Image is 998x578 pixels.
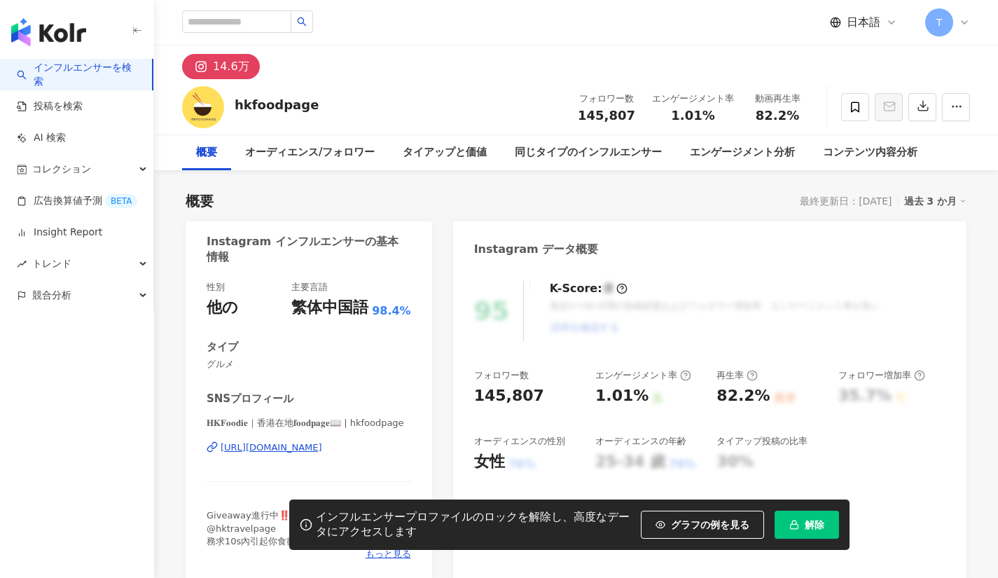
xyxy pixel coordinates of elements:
[17,131,66,145] a: AI 検索
[403,144,487,161] div: タイアップと価値
[32,153,91,185] span: コレクション
[595,435,686,448] div: オーディエンスの年齢
[671,519,749,530] span: グラフの例を見る
[207,358,411,371] span: グルメ
[823,144,917,161] div: コンテンツ内容分析
[196,144,217,161] div: 概要
[32,248,71,280] span: トレンド
[17,61,141,88] a: searchインフルエンサーを検索
[182,86,224,128] img: KOL Avatar
[207,417,411,429] span: 𝐇𝐊𝐅𝐨𝐨𝐝𝐢𝐞｜香港在地𝐟𝐨𝐨𝐝𝐩𝐚𝐠𝐞📖 | hkfoodpage
[671,109,714,123] span: 1.01%
[235,96,319,113] div: hkfoodpage
[17,226,102,240] a: Insight Report
[207,441,411,454] a: [URL][DOMAIN_NAME]
[904,192,967,210] div: 過去 3 か月
[641,511,764,539] button: グラフの例を見る
[716,369,758,382] div: 再生率
[838,369,925,382] div: フォロワー増加率
[474,451,505,473] div: 女性
[186,191,214,211] div: 概要
[578,92,635,106] div: フォロワー数
[291,281,328,294] div: 主要言語
[847,15,880,30] span: 日本語
[652,92,734,106] div: エンゲージメント率
[474,369,529,382] div: フォロワー数
[221,441,322,454] div: [URL][DOMAIN_NAME]
[595,369,691,382] div: エンゲージメント率
[578,108,635,123] span: 145,807
[751,92,804,106] div: 動画再生率
[372,303,411,319] span: 98.4%
[316,510,634,539] div: インフルエンサープロファイルのロックを解除し、高度なデータにアクセスします
[716,435,808,448] div: タイアップ投稿の比率
[17,194,137,208] a: 広告換算値予測BETA
[213,57,249,76] div: 14.6万
[207,234,404,266] div: Instagram インフルエンサーの基本情報
[366,548,411,560] span: もっと見る
[474,435,565,448] div: オーディエンスの性別
[474,385,544,407] div: 145,807
[11,18,86,46] img: logo
[936,15,943,30] span: T
[716,385,770,407] div: 82.2%
[595,385,649,407] div: 1.01%
[32,280,71,311] span: 競合分析
[245,144,375,161] div: オーディエンス/フォロワー
[550,281,628,296] div: K-Score :
[515,144,662,161] div: 同じタイプのインフルエンサー
[17,259,27,269] span: rise
[775,511,839,539] button: 解除
[800,195,892,207] div: 最終更新日：[DATE]
[207,297,238,319] div: 他の
[207,392,293,406] div: SNSプロフィール
[297,17,307,27] span: search
[17,99,83,113] a: 投稿を検索
[182,54,260,79] button: 14.6万
[756,109,799,123] span: 82.2%
[474,242,599,257] div: Instagram データ概要
[207,281,225,294] div: 性別
[207,340,238,355] div: タイプ
[805,519,824,530] span: 解除
[291,297,368,319] div: 繁体中国語
[690,144,795,161] div: エンゲージメント分析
